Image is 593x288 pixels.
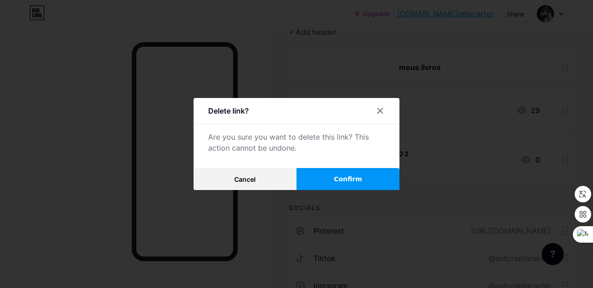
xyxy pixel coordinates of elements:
[334,174,362,184] span: Confirm
[208,105,249,116] div: Delete link?
[234,175,256,183] span: Cancel
[194,168,296,190] button: Cancel
[208,131,385,153] div: Are you sure you want to delete this link? This action cannot be undone.
[296,168,399,190] button: Confirm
